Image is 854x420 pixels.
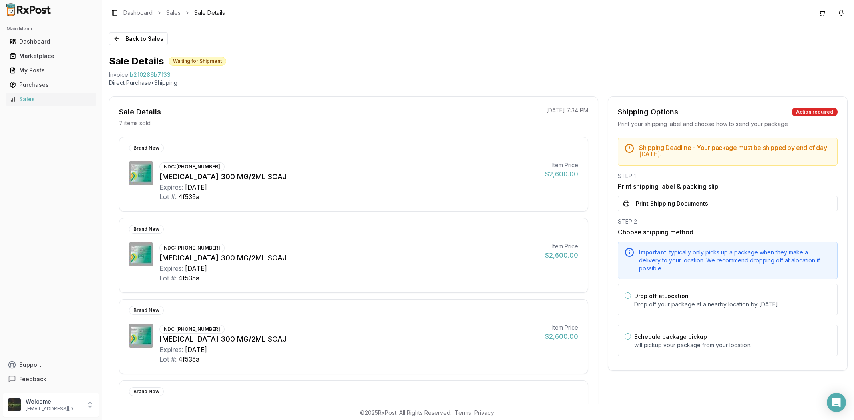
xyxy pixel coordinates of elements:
[130,71,171,79] span: b2f0286b7f33
[129,387,164,396] div: Brand New
[119,119,151,127] p: 7 items sold
[618,106,678,118] div: Shipping Options
[6,63,96,78] a: My Posts
[109,79,848,87] p: Direct Purchase • Shipping
[129,225,164,234] div: Brand New
[178,354,199,364] div: 4f535a
[3,93,99,106] button: Sales
[618,227,838,237] h3: Choose shipping method
[185,264,207,273] div: [DATE]
[159,171,539,182] div: [MEDICAL_DATA] 300 MG/2ML SOAJ
[26,398,81,406] p: Welcome
[634,341,831,349] p: will pickup your package from your location.
[545,332,578,341] div: $2,600.00
[129,324,153,348] img: Dupixent 300 MG/2ML SOAJ
[639,249,668,256] span: Important:
[178,273,199,283] div: 4f535a
[6,49,96,63] a: Marketplace
[546,106,588,114] p: [DATE] 7:34 PM
[618,196,838,211] button: Print Shipping Documents
[474,409,494,416] a: Privacy
[634,333,707,340] label: Schedule package pickup
[10,81,92,89] div: Purchases
[159,264,183,273] div: Expires:
[3,50,99,62] button: Marketplace
[10,66,92,74] div: My Posts
[3,358,99,372] button: Support
[26,406,81,412] p: [EMAIL_ADDRESS][DOMAIN_NAME]
[166,9,181,17] a: Sales
[8,398,21,411] img: User avatar
[639,144,831,157] h5: Shipping Deadline - Your package must be shipped by end of day [DATE] .
[159,182,183,192] div: Expires:
[129,306,164,315] div: Brand New
[3,372,99,386] button: Feedback
[545,250,578,260] div: $2,600.00
[178,192,199,202] div: 4f535a
[6,78,96,92] a: Purchases
[545,242,578,250] div: Item Price
[634,292,689,299] label: Drop off at Location
[634,300,831,308] p: Drop off your package at a nearby location by [DATE] .
[3,3,54,16] img: RxPost Logo
[129,144,164,152] div: Brand New
[6,92,96,106] a: Sales
[129,242,153,266] img: Dupixent 300 MG/2ML SOAJ
[3,64,99,77] button: My Posts
[159,244,225,252] div: NDC: [PHONE_NUMBER]
[159,192,177,202] div: Lot #:
[109,71,128,79] div: Invoice
[545,169,578,179] div: $2,600.00
[10,95,92,103] div: Sales
[6,34,96,49] a: Dashboard
[455,409,471,416] a: Terms
[545,161,578,169] div: Item Price
[618,172,838,180] div: STEP 1
[639,248,831,272] div: typically only picks up a package when they make a delivery to your location. We recommend droppi...
[159,325,225,334] div: NDC: [PHONE_NUMBER]
[618,218,838,226] div: STEP 2
[3,78,99,91] button: Purchases
[129,161,153,185] img: Dupixent 300 MG/2ML SOAJ
[3,35,99,48] button: Dashboard
[109,55,164,68] h1: Sale Details
[194,9,225,17] span: Sale Details
[159,345,183,354] div: Expires:
[792,108,838,116] div: Action required
[123,9,153,17] a: Dashboard
[545,324,578,332] div: Item Price
[159,334,539,345] div: [MEDICAL_DATA] 300 MG/2ML SOAJ
[123,9,225,17] nav: breadcrumb
[618,182,838,191] h3: Print shipping label & packing slip
[169,57,226,66] div: Waiting for Shipment
[159,252,539,264] div: [MEDICAL_DATA] 300 MG/2ML SOAJ
[185,345,207,354] div: [DATE]
[159,162,225,171] div: NDC: [PHONE_NUMBER]
[827,393,846,412] div: Open Intercom Messenger
[618,120,838,128] div: Print your shipping label and choose how to send your package
[185,182,207,192] div: [DATE]
[109,32,168,45] button: Back to Sales
[119,106,161,118] div: Sale Details
[10,52,92,60] div: Marketplace
[159,354,177,364] div: Lot #:
[10,38,92,46] div: Dashboard
[19,375,46,383] span: Feedback
[159,273,177,283] div: Lot #:
[6,26,96,32] h2: Main Menu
